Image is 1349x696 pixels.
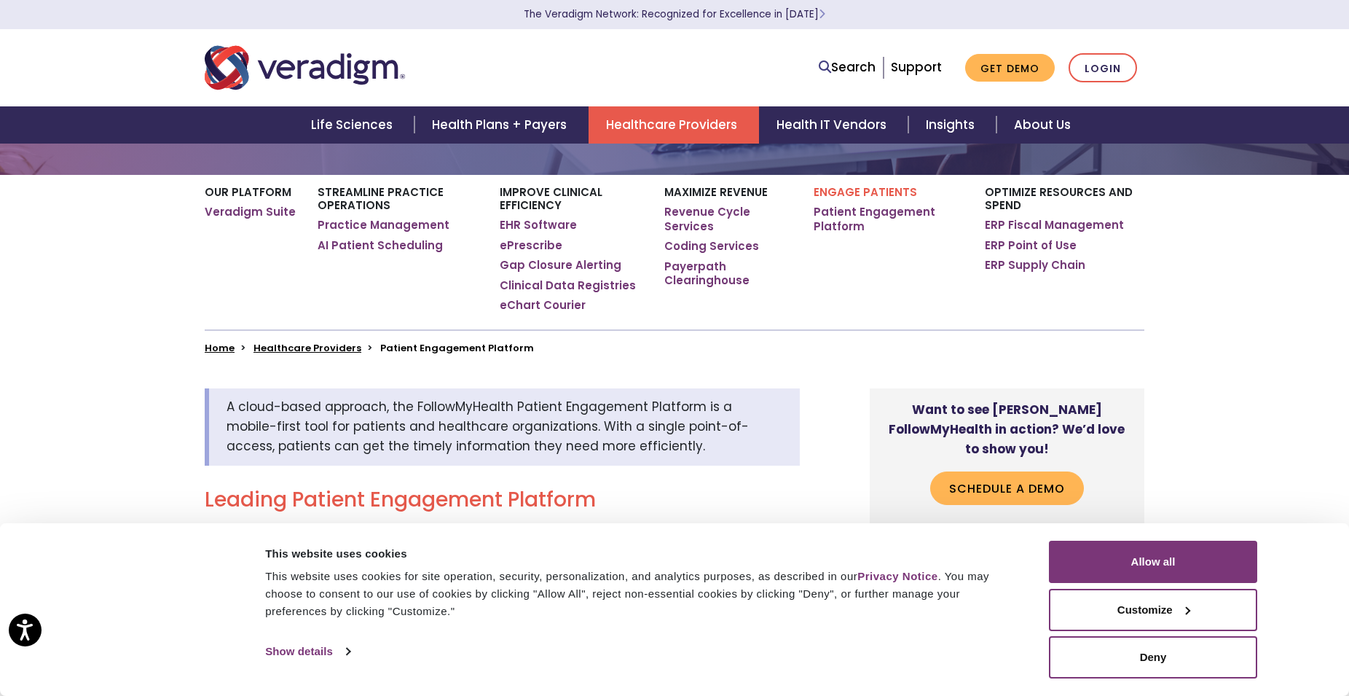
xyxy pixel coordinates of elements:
[985,238,1077,253] a: ERP Point of Use
[664,259,792,288] a: Payerpath Clearinghouse
[857,570,937,582] a: Privacy Notice
[227,398,749,455] span: A cloud-based approach, the FollowMyHealth Patient Engagement Platform is a mobile-first tool for...
[1069,53,1137,83] a: Login
[985,218,1124,232] a: ERP Fiscal Management
[589,106,759,144] a: Healthcare Providers
[1049,589,1257,631] button: Customize
[1049,636,1257,679] button: Deny
[500,298,586,313] a: eChart Courier
[985,258,1085,273] a: ERP Supply Chain
[524,7,825,21] a: The Veradigm Network: Recognized for Excellence in [DATE]Learn More
[500,258,621,273] a: Gap Closure Alerting
[294,106,414,144] a: Life Sciences
[205,44,405,92] img: Veradigm logo
[500,238,562,253] a: ePrescribe
[318,238,443,253] a: AI Patient Scheduling
[265,641,350,662] a: Show details
[664,239,759,254] a: Coding Services
[996,106,1088,144] a: About Us
[1069,591,1332,679] iframe: Drift Chat Widget
[265,545,1016,563] div: This website uses cookies
[819,7,825,21] span: Learn More
[205,205,296,219] a: Veradigm Suite
[965,54,1055,82] a: Get Demo
[205,488,800,512] h2: Leading Patient Engagement Platform
[759,106,908,144] a: Health IT Vendors
[205,341,235,355] a: Home
[414,106,589,144] a: Health Plans + Payers
[908,106,996,144] a: Insights
[889,401,1125,458] strong: Want to see [PERSON_NAME] FollowMyHealth in action? We’d love to show you!
[318,218,449,232] a: Practice Management
[819,58,876,77] a: Search
[814,205,963,233] a: Patient Engagement Platform
[500,278,636,293] a: Clinical Data Registries
[1049,541,1257,583] button: Allow all
[891,58,942,76] a: Support
[253,341,361,355] a: Healthcare Providers
[930,472,1084,505] a: Schedule a Demo
[265,568,1016,620] div: This website uses cookies for site operation, security, personalization, and analytics purposes, ...
[664,205,792,233] a: Revenue Cycle Services
[500,218,577,232] a: EHR Software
